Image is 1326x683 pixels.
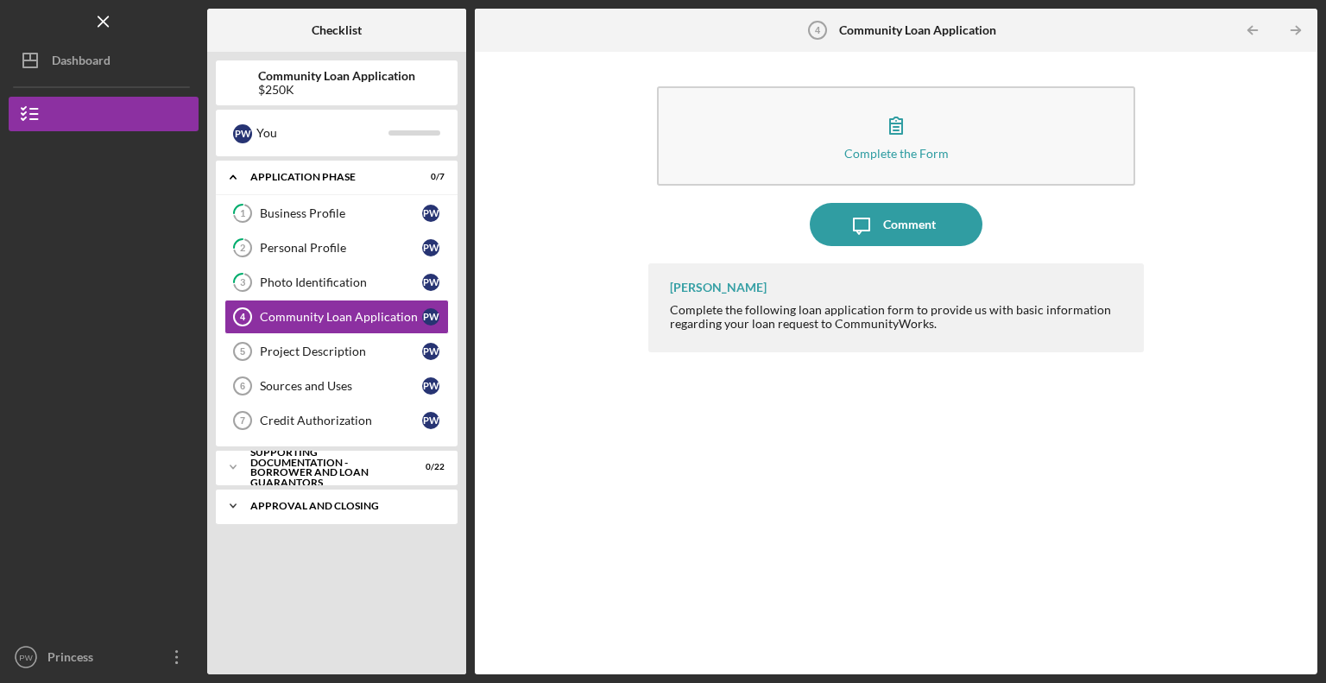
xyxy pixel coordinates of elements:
[260,379,422,393] div: Sources and Uses
[260,241,422,255] div: Personal Profile
[260,414,422,427] div: Credit Authorization
[260,206,422,220] div: Business Profile
[240,208,245,219] tspan: 1
[233,124,252,143] div: P W
[19,653,33,662] text: PW
[260,275,422,289] div: Photo Identification
[422,343,439,360] div: P W
[240,243,245,254] tspan: 2
[240,346,245,357] tspan: 5
[240,277,245,288] tspan: 3
[52,43,110,82] div: Dashboard
[883,203,936,246] div: Comment
[810,203,982,246] button: Comment
[815,25,821,35] tspan: 4
[240,312,246,322] tspan: 4
[256,118,388,148] div: You
[422,239,439,256] div: P W
[422,274,439,291] div: P W
[670,281,767,294] div: [PERSON_NAME]
[258,83,415,97] div: $250K
[240,415,245,426] tspan: 7
[414,172,445,182] div: 0 / 7
[224,196,449,231] a: 1Business ProfilePW
[260,310,422,324] div: Community Loan Application
[422,377,439,395] div: P W
[224,369,449,403] a: 6Sources and UsesPW
[250,447,401,487] div: Supporting Documentation - Borrower and Loan Guarantors
[422,412,439,429] div: P W
[250,501,436,511] div: Approval and Closing
[250,172,401,182] div: Application Phase
[224,231,449,265] a: 2Personal ProfilePW
[224,403,449,438] a: 7Credit AuthorizationPW
[422,205,439,222] div: P W
[258,69,415,83] b: Community Loan Application
[414,462,445,472] div: 0 / 22
[224,334,449,369] a: 5Project DescriptionPW
[260,345,422,358] div: Project Description
[422,308,439,326] div: P W
[657,86,1135,186] button: Complete the Form
[224,300,449,334] a: 4Community Loan ApplicationPW
[844,147,949,160] div: Complete the Form
[839,23,996,37] b: Community Loan Application
[224,265,449,300] a: 3Photo IdentificationPW
[9,43,199,78] button: Dashboard
[240,381,245,391] tspan: 6
[670,303,1127,331] div: Complete the following loan application form to provide us with basic information regarding your ...
[9,640,199,674] button: PWPrincess [PERSON_NAME]
[312,23,362,37] b: Checklist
